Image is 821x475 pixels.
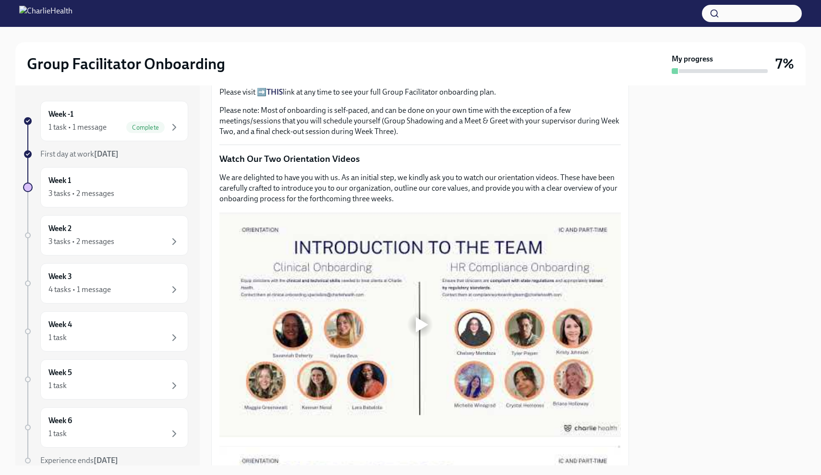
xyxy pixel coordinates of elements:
[48,236,114,247] div: 3 tasks • 2 messages
[672,54,713,64] strong: My progress
[48,175,71,186] h6: Week 1
[23,101,188,141] a: Week -11 task • 1 messageComplete
[94,456,118,465] strong: [DATE]
[23,407,188,448] a: Week 61 task
[48,332,67,343] div: 1 task
[48,415,72,426] h6: Week 6
[23,215,188,256] a: Week 23 tasks • 2 messages
[219,172,621,204] p: We are delighted to have you with us. As an initial step, we kindly ask you to watch our orientat...
[40,149,119,158] span: First day at work
[94,149,119,158] strong: [DATE]
[48,109,73,120] h6: Week -1
[219,105,621,137] p: Please note: Most of onboarding is self-paced, and can be done on your own time with the exceptio...
[23,149,188,159] a: First day at work[DATE]
[48,428,67,439] div: 1 task
[48,380,67,391] div: 1 task
[23,167,188,207] a: Week 13 tasks • 2 messages
[775,55,794,73] h3: 7%
[48,319,72,330] h6: Week 4
[126,124,165,131] span: Complete
[48,223,72,234] h6: Week 2
[23,359,188,400] a: Week 51 task
[48,367,72,378] h6: Week 5
[19,6,72,21] img: CharlieHealth
[266,87,283,97] a: THIS
[23,263,188,304] a: Week 34 tasks • 1 message
[48,188,114,199] div: 3 tasks • 2 messages
[48,271,72,282] h6: Week 3
[40,456,118,465] span: Experience ends
[27,54,225,73] h2: Group Facilitator Onboarding
[48,122,107,133] div: 1 task • 1 message
[23,311,188,352] a: Week 41 task
[219,87,621,97] p: Please visit ➡️ link at any time to see your full Group Facilitator onboarding plan.
[48,284,111,295] div: 4 tasks • 1 message
[219,153,621,165] p: Watch Our Two Orientation Videos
